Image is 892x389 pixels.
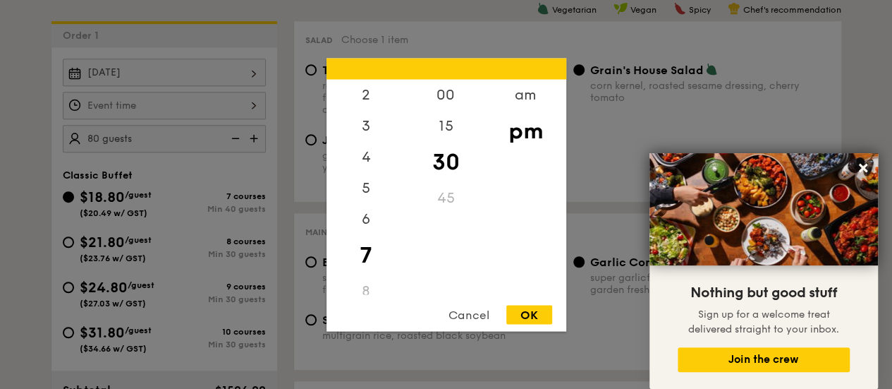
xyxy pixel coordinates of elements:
div: 30 [406,141,486,182]
button: Join the crew [678,347,850,372]
span: Nothing but good stuff [690,285,837,301]
img: DSC07876-Edit02-Large.jpeg [649,153,878,265]
span: Sign up for a welcome treat delivered straight to your inbox. [688,309,839,335]
div: 45 [406,182,486,213]
div: Cancel [434,305,503,324]
div: pm [486,110,566,151]
div: 3 [326,110,406,141]
div: 4 [326,141,406,172]
div: 7 [326,234,406,275]
div: 5 [326,172,406,203]
div: 2 [326,79,406,110]
button: Close [852,157,874,179]
div: 15 [406,110,486,141]
div: 6 [326,203,406,234]
div: 00 [406,79,486,110]
div: 8 [326,275,406,306]
div: OK [506,305,552,324]
div: am [486,79,566,110]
